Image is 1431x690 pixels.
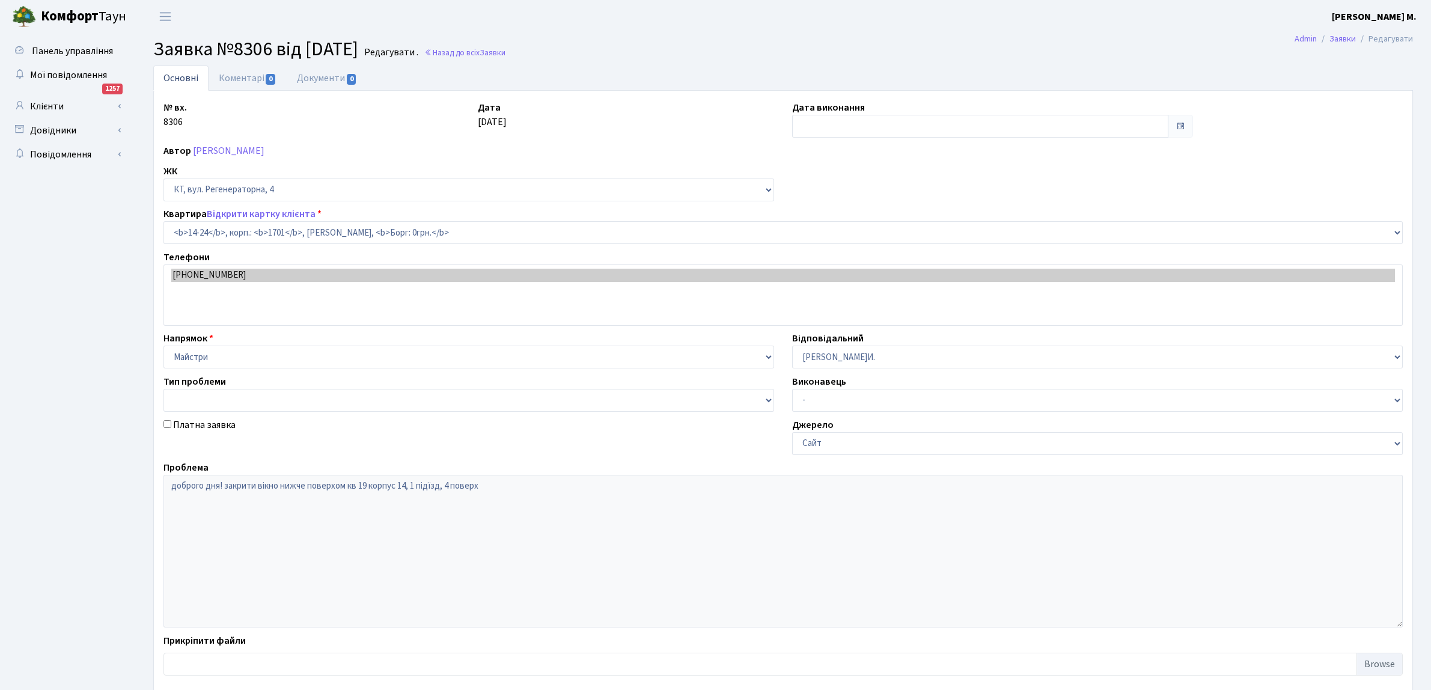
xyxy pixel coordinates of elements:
a: Мої повідомлення1257 [6,63,126,87]
label: Проблема [163,460,209,475]
label: Телефони [163,250,210,264]
a: Довідники [6,118,126,142]
label: Дата [478,100,501,115]
div: [DATE] [469,100,783,138]
span: 0 [347,74,356,85]
label: Дата виконання [792,100,865,115]
label: ЖК [163,164,177,179]
label: Відповідальний [792,331,864,346]
span: Заявка №8306 від [DATE] [153,35,358,63]
label: Прикріпити файли [163,634,246,648]
label: Виконавець [792,374,846,389]
a: Назад до всіхЗаявки [424,47,505,58]
a: Основні [153,66,209,91]
img: logo.png [12,5,36,29]
span: Таун [41,7,126,27]
a: Повідомлення [6,142,126,166]
label: Автор [163,144,191,158]
span: Мої повідомлення [30,69,107,82]
a: Документи [287,66,367,91]
div: 8306 [154,100,469,138]
label: Напрямок [163,331,213,346]
button: Переключити навігацію [150,7,180,26]
b: Комфорт [41,7,99,26]
span: Заявки [480,47,505,58]
option: [PHONE_NUMBER] [171,269,1395,282]
b: [PERSON_NAME] М. [1332,10,1417,23]
label: № вх. [163,100,187,115]
label: Платна заявка [173,418,236,432]
a: Admin [1295,32,1317,45]
label: Квартира [163,207,322,221]
a: Коментарі [209,66,287,91]
a: Панель управління [6,39,126,63]
textarea: доброго дня! закрити вікно нижче поверхом кв 19 корпус 14, 1 підїзд, 4 поверх [163,475,1403,627]
nav: breadcrumb [1277,26,1431,52]
li: Редагувати [1356,32,1413,46]
a: [PERSON_NAME] [193,144,264,157]
a: Клієнти [6,94,126,118]
div: 1257 [102,84,123,94]
a: Відкрити картку клієнта [207,207,316,221]
select: ) [163,221,1403,244]
span: Панель управління [32,44,113,58]
a: Заявки [1329,32,1356,45]
a: [PERSON_NAME] М. [1332,10,1417,24]
label: Джерело [792,418,834,432]
span: 0 [266,74,275,85]
label: Тип проблеми [163,374,226,389]
small: Редагувати . [362,47,418,58]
